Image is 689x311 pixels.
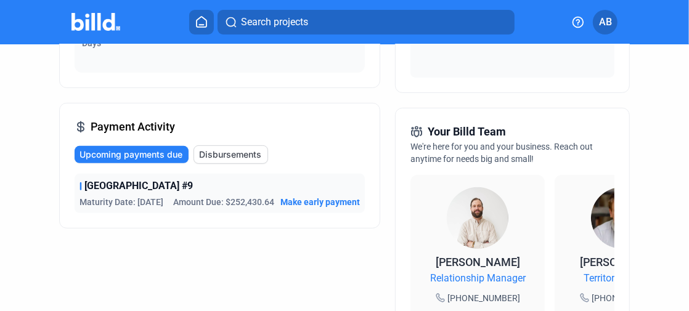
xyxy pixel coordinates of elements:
[593,10,618,34] button: AB
[75,146,189,163] button: Upcoming payments due
[591,187,653,249] img: Territory Manager
[173,196,274,208] span: Amount Due: $252,430.64
[447,187,508,249] img: Relationship Manager
[592,292,664,304] span: [PHONE_NUMBER]
[428,123,506,140] span: Your Billd Team
[436,256,520,269] span: [PERSON_NAME]
[71,13,120,31] img: Billd Company Logo
[218,10,515,34] button: Search projects
[280,196,360,208] button: Make early payment
[194,145,268,164] button: Disbursements
[91,118,175,135] span: Payment Activity
[79,196,163,208] span: Maturity Date: [DATE]
[584,271,661,286] span: Territory Manager
[199,148,261,161] span: Disbursements
[84,179,193,193] span: [GEOGRAPHIC_DATA] #9
[599,15,612,30] span: AB
[241,15,308,30] span: Search projects
[410,142,593,164] span: We're here for you and your business. Reach out anytime for needs big and small!
[580,256,664,269] span: [PERSON_NAME]
[79,148,182,161] span: Upcoming payments due
[430,271,526,286] span: Relationship Manager
[447,292,520,304] span: [PHONE_NUMBER]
